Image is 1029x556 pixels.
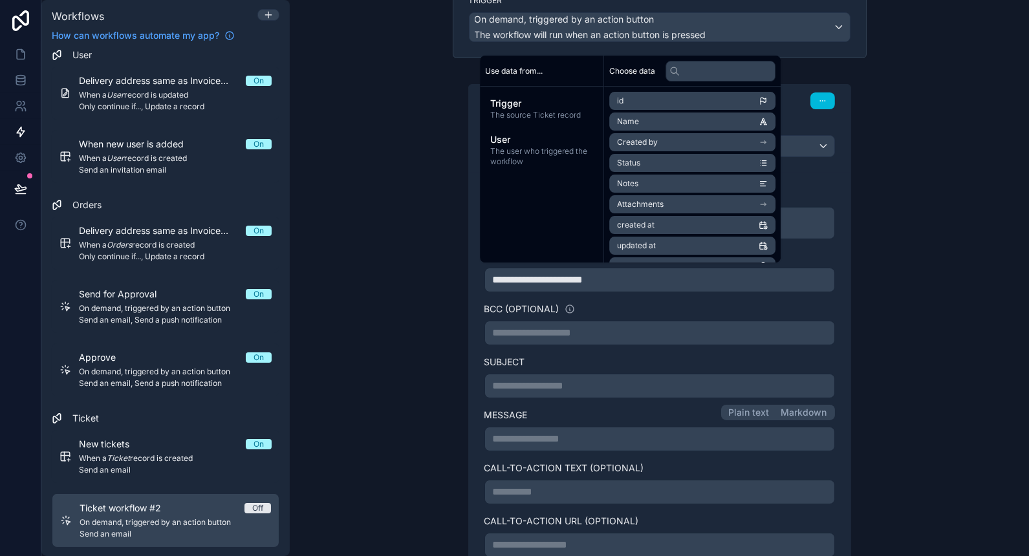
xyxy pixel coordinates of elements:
[80,502,177,515] span: Ticket workflow #2
[72,48,92,61] span: User
[490,110,593,120] span: The source Ticket record
[79,378,272,389] span: Send an email, Send a push notification
[52,29,219,42] span: How can workflows automate my app?
[775,407,833,418] button: Markdown
[484,462,835,475] label: Call-to-Action Text (optional)
[609,66,655,76] span: Choose data
[79,138,199,151] span: When new user is added
[79,90,272,100] span: When a record is updated
[41,50,290,556] div: scrollable content
[79,438,145,451] span: New tickets
[79,453,272,464] span: When a record is created
[72,198,102,211] span: Orders
[79,315,272,325] span: Send an email, Send a push notification
[252,503,263,513] div: Off
[79,288,172,301] span: Send for Approval
[47,29,240,42] a: How can workflows automate my app?
[469,12,850,42] button: On demand, triggered by an action buttonThe workflow will run when an action button is pressed
[52,280,279,333] a: Send for ApprovalOnOn demand, triggered by an action buttonSend an email, Send a push notification
[480,87,603,177] div: scrollable content
[79,367,272,377] span: On demand, triggered by an action button
[52,493,279,548] a: Ticket workflow #2OffOn demand, triggered by an action buttonSend an email
[475,29,706,40] span: The workflow will run when an action button is pressed
[79,165,272,175] span: Send an invitation email
[79,303,272,314] span: On demand, triggered by an action button
[107,240,132,250] em: Orders
[485,66,543,76] span: Use data from...
[484,515,835,528] label: Call-to-Action URL (optional)
[107,153,124,163] em: User
[490,146,593,167] span: The user who triggered the workflow
[107,453,130,463] em: Ticket
[484,409,528,422] label: Message
[52,217,279,270] a: Delivery address same as Invoice addressOnWhen aOrdersrecord is createdOnly continue if..., Updat...
[79,102,272,112] span: Only continue if..., Update a record
[52,430,279,483] a: New ticketsOnWhen aTicketrecord is createdSend an email
[52,67,279,120] a: Delivery address same as Invoice address UserOnWhen aUserrecord is updatedOnly continue if..., Up...
[79,74,246,87] span: Delivery address same as Invoice address User
[490,133,593,146] span: User
[72,412,99,425] span: Ticket
[52,130,279,183] a: When new user is addedOnWhen aUserrecord is createdSend an invitation email
[254,439,264,449] div: On
[254,289,264,299] div: On
[80,517,271,528] span: On demand, triggered by an action button
[79,465,272,475] span: Send an email
[254,139,264,149] div: On
[79,153,272,164] span: When a record is created
[490,97,593,110] span: Trigger
[79,224,246,237] span: Delivery address same as Invoice address
[723,407,775,418] button: Plain text
[484,303,559,315] label: BCC (optional)
[107,90,124,100] em: User
[80,529,271,539] span: Send an email
[52,10,104,23] span: Workflows
[475,13,655,26] span: On demand, triggered by an action button
[79,240,272,250] span: When a record is created
[254,352,264,363] div: On
[79,351,131,364] span: Approve
[52,343,279,396] a: ApproveOnOn demand, triggered by an action buttonSend an email, Send a push notification
[254,226,264,236] div: On
[484,356,835,369] label: Subject
[79,251,272,262] span: Only continue if..., Update a record
[254,76,264,86] div: On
